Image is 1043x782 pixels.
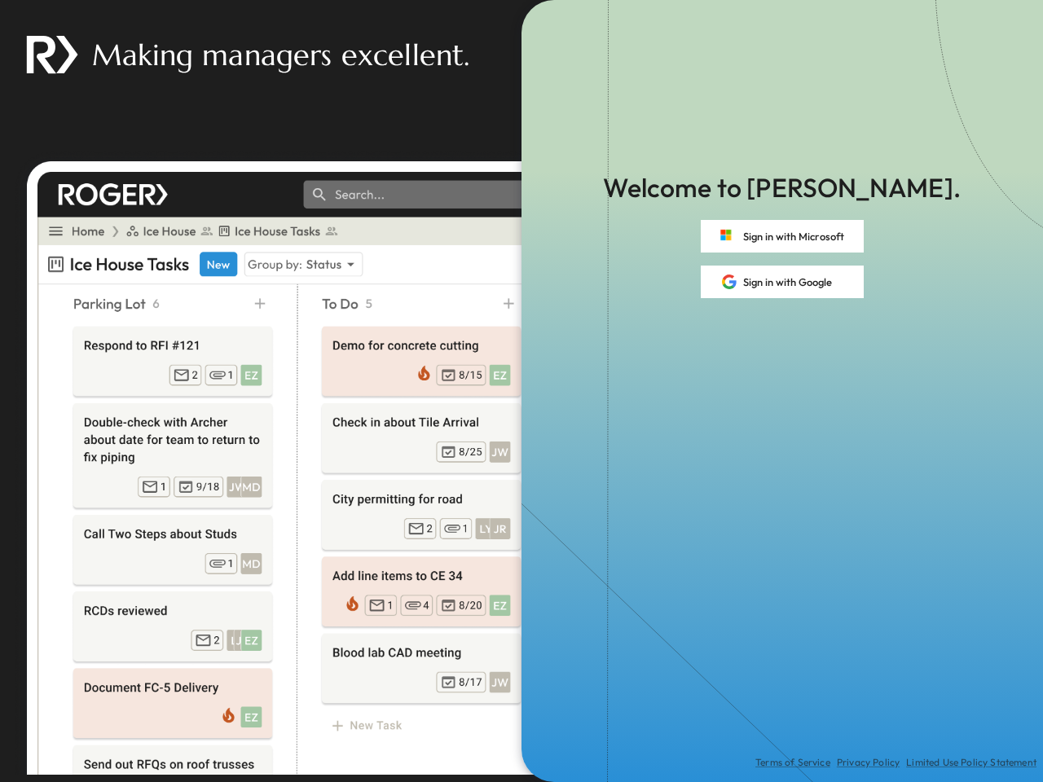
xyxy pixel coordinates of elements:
[837,756,900,769] a: Privacy Policy
[701,220,864,253] button: Sign in with Microsoft
[92,34,469,76] p: Making managers excellent.
[603,169,961,207] p: Welcome to [PERSON_NAME].
[701,266,864,298] button: Sign in with Google
[755,756,830,769] a: Terms of Service
[906,756,1036,769] a: Limited Use Policy Statement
